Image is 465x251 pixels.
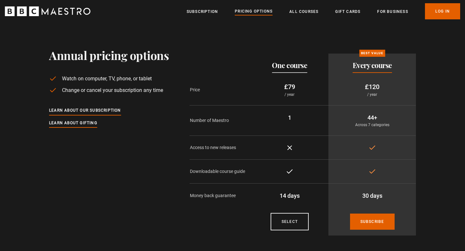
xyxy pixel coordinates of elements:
p: 44+ [334,113,411,122]
li: Change or cancel your subscription any time [49,86,169,94]
li: Watch on computer, TV, phone, or tablet [49,75,169,83]
a: Pricing Options [235,8,273,15]
h1: Annual pricing options [49,48,169,62]
a: Gift Cards [335,8,360,15]
h2: One course [272,61,307,69]
h2: Every course [353,61,392,69]
a: For business [377,8,408,15]
a: All Courses [289,8,318,15]
p: Across 7 categories [334,122,411,128]
p: £79 [256,82,324,92]
p: / year [334,92,411,97]
p: 14 days [256,191,324,200]
p: Best value [359,50,385,57]
p: 30 days [334,191,411,200]
a: Subscription [187,8,218,15]
p: Downloadable course guide [190,168,251,175]
p: Access to new releases [190,144,251,151]
p: £120 [334,82,411,92]
p: / year [256,92,324,97]
p: Price [190,86,251,93]
a: Courses [271,213,309,230]
p: Money back guarantee [190,192,251,199]
nav: Primary [187,3,460,19]
a: Subscribe [350,214,395,230]
a: Log In [425,3,460,19]
p: 1 [256,113,324,122]
svg: BBC Maestro [5,6,90,16]
p: Number of Maestro [190,117,251,124]
a: Learn about gifting [49,120,97,127]
a: Learn about our subscription [49,107,121,114]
